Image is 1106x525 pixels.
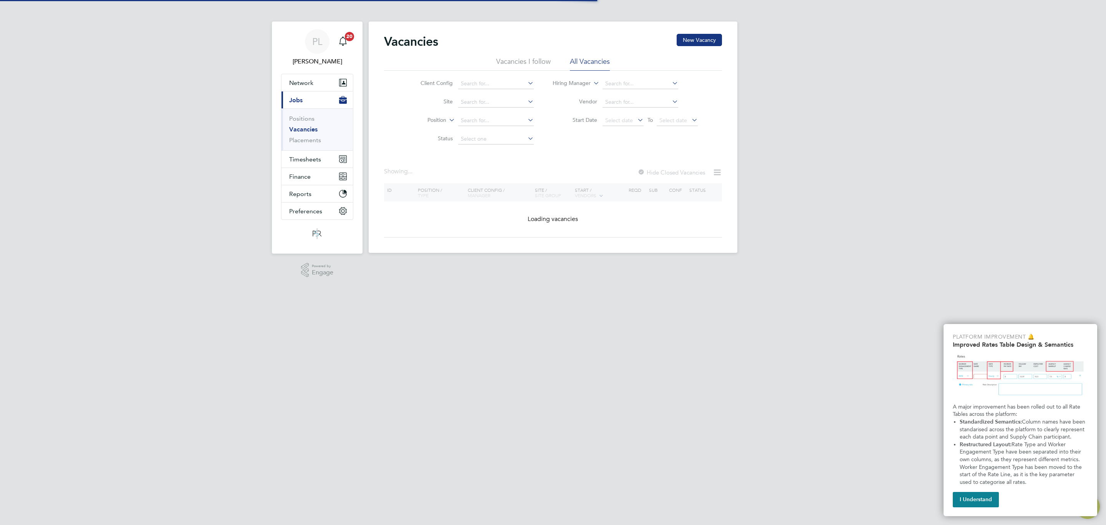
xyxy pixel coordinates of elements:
[953,341,1088,348] h2: Improved Rates Table Design & Semantics
[960,419,1022,425] strong: Standardized Semantics:
[409,80,453,86] label: Client Config
[458,97,534,108] input: Search for...
[384,34,438,49] h2: Vacancies
[960,419,1087,440] span: Column names have been standarised across the platform to clearly represent each data point and S...
[281,57,353,66] span: Paul Ledingham
[310,228,324,240] img: psrsolutions-logo-retina.png
[384,168,414,176] div: Showing
[281,228,353,240] a: Go to home page
[408,168,412,175] span: ...
[637,169,705,176] label: Hide Closed Vacancies
[944,324,1097,516] div: Improved Rate Table Semantics
[345,32,354,41] span: 20
[953,333,1088,341] p: Platform Improvement 🔔
[553,98,597,105] label: Vendor
[953,351,1088,400] img: Updated Rates Table Design & Semantics
[409,135,453,142] label: Status
[409,98,453,105] label: Site
[289,208,322,215] span: Preferences
[496,57,551,71] li: Vacancies I follow
[289,190,311,198] span: Reports
[289,136,321,144] a: Placements
[603,97,678,108] input: Search for...
[289,126,318,133] a: Vacancies
[289,96,303,104] span: Jobs
[458,78,534,89] input: Search for...
[289,115,315,122] a: Positions
[458,115,534,126] input: Search for...
[289,156,321,163] span: Timesheets
[953,492,999,507] button: I Understand
[402,116,446,124] label: Position
[312,263,333,269] span: Powered by
[312,269,333,276] span: Engage
[645,115,655,125] span: To
[281,29,353,66] a: Go to account details
[553,116,597,123] label: Start Date
[605,117,633,124] span: Select date
[659,117,687,124] span: Select date
[458,134,534,145] input: Select one
[960,441,1012,448] strong: Restructured Layout:
[603,78,678,89] input: Search for...
[570,57,610,71] li: All Vacancies
[312,37,322,47] span: PL
[677,34,722,46] button: New Vacancy
[953,403,1088,418] p: A major improvement has been rolled out to all Rate Tables across the platform:
[289,79,313,86] span: Network
[546,80,591,87] label: Hiring Manager
[272,22,363,254] nav: Main navigation
[289,173,311,180] span: Finance
[960,441,1083,485] span: Rate Type and Worker Engagement Type have been separated into their own columns, as they represen...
